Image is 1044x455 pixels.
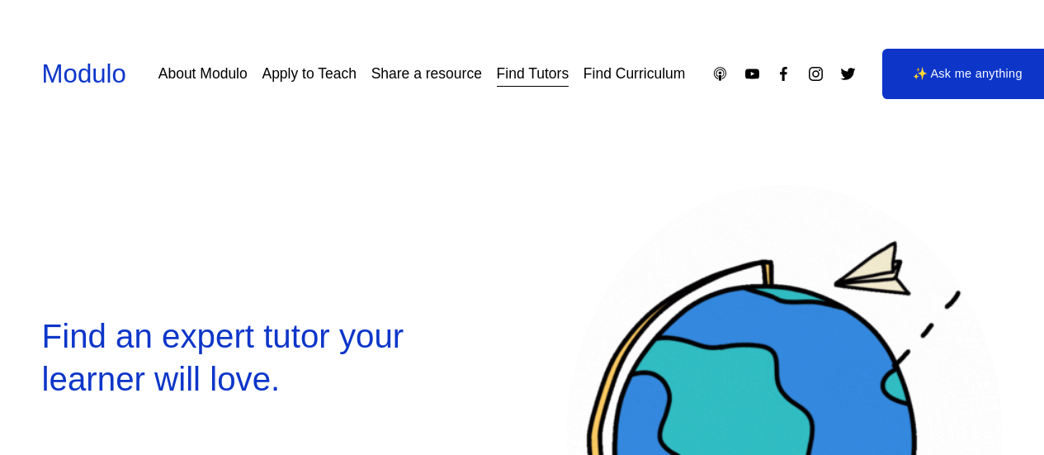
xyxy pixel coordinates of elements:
a: Find Tutors [497,59,569,88]
a: Apply to Teach [262,59,356,88]
a: Find Curriculum [583,59,686,88]
a: YouTube [744,65,761,83]
a: Twitter [839,65,857,83]
a: Modulo [42,59,126,88]
a: About Modulo [158,59,248,88]
h2: Find an expert tutor your learner will love. [42,315,477,403]
a: Apple Podcasts [711,65,729,83]
a: Facebook [775,65,792,83]
a: Instagram [807,65,824,83]
a: Share a resource [371,59,482,88]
